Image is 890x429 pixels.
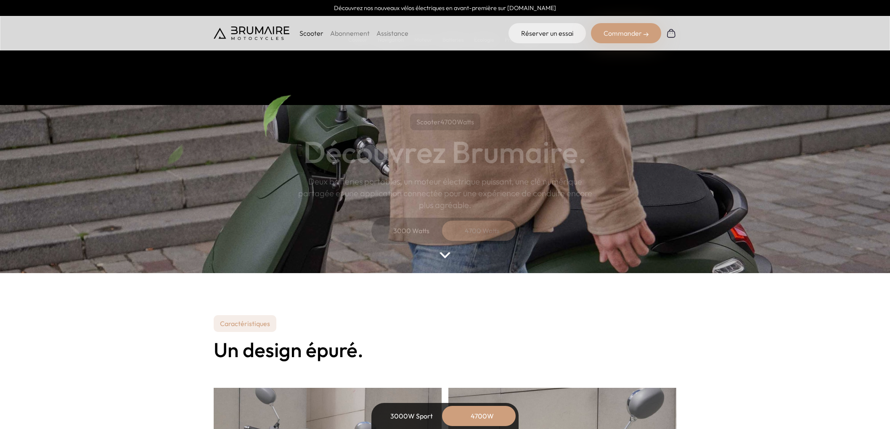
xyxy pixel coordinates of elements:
[330,29,370,37] a: Abonnement
[440,252,450,258] img: arrow-bottom.png
[440,118,457,126] span: 4700
[378,406,445,426] div: 3000W Sport
[644,32,649,37] img: right-arrow-2.png
[303,137,587,167] h1: Découvrez Brumaire.
[448,406,516,426] div: 4700W
[214,339,676,361] h2: Un design épuré.
[666,28,676,38] img: Panier
[299,28,323,38] p: Scooter
[214,315,276,332] p: Caractéristiques
[376,29,408,37] a: Assistance
[509,23,586,43] a: Réserver un essai
[591,23,661,43] div: Commander
[214,26,289,40] img: Brumaire Motocycles
[298,176,592,211] p: Deux batteries portables, un moteur électrique puissant, une clé numérique partagée et une applic...
[410,113,480,130] p: Scooter Watts
[378,221,445,241] div: 3000 Watts
[448,221,516,241] div: 4700 Watts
